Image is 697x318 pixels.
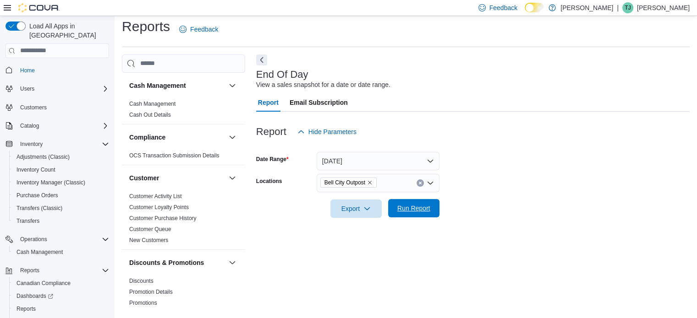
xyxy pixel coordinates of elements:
[129,288,173,296] span: Promotion Details
[13,151,109,162] span: Adjustments (Classic)
[258,93,279,112] span: Report
[16,139,109,150] span: Inventory
[190,25,218,34] span: Feedback
[308,127,357,136] span: Hide Parameters
[122,98,245,124] div: Cash Management
[9,302,113,315] button: Reports
[129,193,182,199] a: Customer Activity List
[324,178,365,187] span: Bell City Outpost
[13,190,109,201] span: Purchase Orders
[129,226,171,232] a: Customer Queue
[417,179,424,187] button: Clear input
[20,236,47,243] span: Operations
[129,133,225,142] button: Compliance
[129,81,225,90] button: Cash Management
[16,83,109,94] span: Users
[2,264,113,277] button: Reports
[26,22,109,40] span: Load All Apps in [GEOGRAPHIC_DATA]
[13,216,43,226] a: Transfers
[9,202,113,215] button: Transfers (Classic)
[16,102,50,113] a: Customers
[256,156,289,163] label: Date Range
[122,191,245,249] div: Customer
[129,300,157,306] a: Promotions
[20,85,34,92] span: Users
[625,2,631,13] span: TJ
[129,100,176,108] span: Cash Management
[290,93,348,112] span: Email Subscription
[256,126,286,137] h3: Report
[16,292,53,300] span: Dashboards
[16,265,109,276] span: Reports
[13,190,62,201] a: Purchase Orders
[227,172,238,183] button: Customer
[560,2,613,13] p: [PERSON_NAME]
[637,2,690,13] p: [PERSON_NAME]
[16,217,39,225] span: Transfers
[129,111,171,119] span: Cash Out Details
[20,104,47,111] span: Customers
[20,140,43,148] span: Inventory
[256,178,282,185] label: Locations
[16,179,85,186] span: Inventory Manager (Classic)
[129,278,154,284] a: Discounts
[256,69,308,80] h3: End Of Day
[13,216,109,226] span: Transfers
[13,278,109,289] span: Canadian Compliance
[16,153,70,161] span: Adjustments (Classic)
[13,291,109,302] span: Dashboards
[16,65,109,76] span: Home
[122,17,170,36] h1: Reports
[330,199,382,218] button: Export
[129,204,189,211] span: Customer Loyalty Points
[16,205,62,212] span: Transfers (Classic)
[16,248,63,256] span: Cash Management
[2,119,113,132] button: Catalog
[16,83,38,94] button: Users
[256,54,267,65] button: Next
[2,82,113,95] button: Users
[9,176,113,189] button: Inventory Manager (Classic)
[13,177,109,188] span: Inventory Manager (Classic)
[13,203,66,214] a: Transfers (Classic)
[16,265,43,276] button: Reports
[129,133,165,142] h3: Compliance
[13,247,109,258] span: Cash Management
[16,305,36,313] span: Reports
[9,246,113,259] button: Cash Management
[9,163,113,176] button: Inventory Count
[256,80,390,90] div: View a sales snapshot for a date or date range.
[129,237,168,243] a: New Customers
[525,3,544,12] input: Dark Mode
[129,112,171,118] a: Cash Out Details
[122,275,245,312] div: Discounts & Promotions
[129,215,197,221] a: Customer Purchase History
[16,192,58,199] span: Purchase Orders
[129,173,225,183] button: Customer
[16,120,109,131] span: Catalog
[317,152,439,170] button: [DATE]
[227,132,238,143] button: Compliance
[129,152,220,159] span: OCS Transaction Submission Details
[129,81,186,90] h3: Cash Management
[122,150,245,165] div: Compliance
[2,101,113,114] button: Customers
[16,234,109,245] span: Operations
[129,173,159,183] h3: Customer
[16,234,51,245] button: Operations
[129,258,204,267] h3: Discounts & Promotions
[16,120,43,131] button: Catalog
[622,2,633,13] div: TJ Jacobs
[320,178,377,188] span: Bell City Outpost
[20,67,35,74] span: Home
[13,203,109,214] span: Transfers (Classic)
[9,151,113,163] button: Adjustments (Classic)
[18,3,60,12] img: Cova
[13,164,109,175] span: Inventory Count
[13,291,57,302] a: Dashboards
